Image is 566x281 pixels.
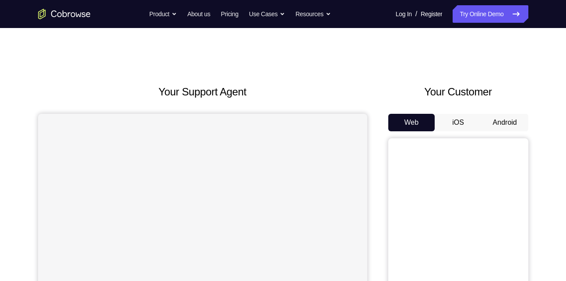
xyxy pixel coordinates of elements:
[482,114,528,131] button: Android
[38,9,91,19] a: Go to the home page
[187,5,210,23] a: About us
[295,5,331,23] button: Resources
[221,5,238,23] a: Pricing
[453,5,528,23] a: Try Online Demo
[38,84,367,100] h2: Your Support Agent
[388,84,528,100] h2: Your Customer
[421,5,442,23] a: Register
[396,5,412,23] a: Log In
[415,9,417,19] span: /
[149,5,177,23] button: Product
[435,114,482,131] button: iOS
[249,5,285,23] button: Use Cases
[388,114,435,131] button: Web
